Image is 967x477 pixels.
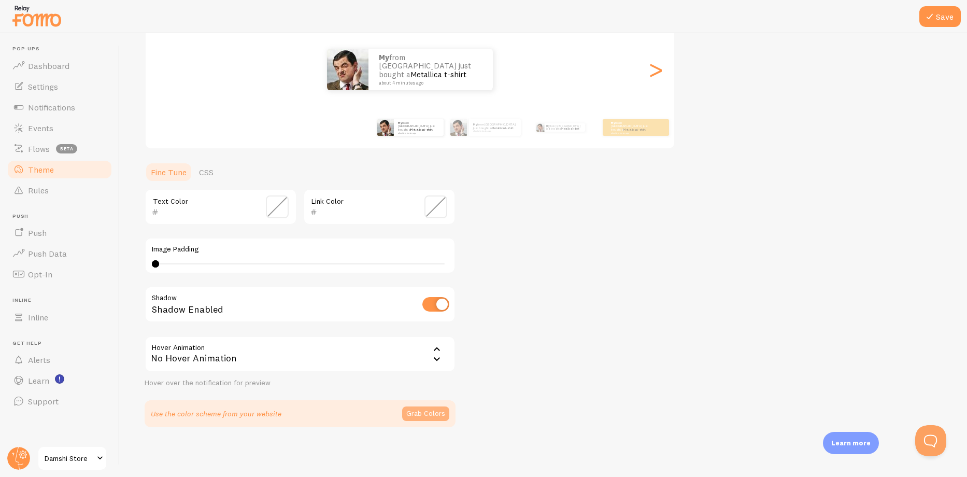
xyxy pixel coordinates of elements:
[473,130,516,132] small: about 4 minutes ago
[145,286,456,324] div: Shadow Enabled
[402,406,449,421] button: Grab Colors
[28,61,69,71] span: Dashboard
[491,125,514,130] a: Metallica t-shirt
[377,119,394,136] img: Fomo
[151,409,281,419] p: Use the color scheme from your website
[6,138,113,159] a: Flows beta
[379,52,389,62] strong: My
[11,3,63,29] img: fomo-relay-logo-orange.svg
[28,375,49,386] span: Learn
[12,297,113,304] span: Inline
[6,264,113,285] a: Opt-In
[831,438,871,448] p: Learn more
[410,69,466,79] a: Metallica t-shirt
[6,243,113,264] a: Push Data
[6,180,113,201] a: Rules
[379,53,482,86] p: from [GEOGRAPHIC_DATA] just bought a
[611,121,652,134] p: from [GEOGRAPHIC_DATA] just bought a
[450,119,467,136] img: Fomo
[6,391,113,412] a: Support
[6,159,113,180] a: Theme
[28,81,58,92] span: Settings
[398,121,402,125] strong: My
[6,307,113,328] a: Inline
[6,118,113,138] a: Events
[327,49,368,90] img: Fomo
[473,122,477,127] strong: My
[28,248,67,259] span: Push Data
[152,245,448,254] label: Image Padding
[28,123,53,133] span: Events
[193,162,220,183] a: CSS
[28,185,49,195] span: Rules
[623,128,646,132] a: Metallica t-shirt
[6,55,113,76] a: Dashboard
[915,425,946,456] iframe: Help Scout Beacon - Open
[45,452,94,465] span: Damshi Store
[379,80,479,86] small: about 4 minutes ago
[37,446,107,471] a: Damshi Store
[145,162,193,183] a: Fine Tune
[28,396,59,406] span: Support
[28,355,50,365] span: Alerts
[611,121,615,125] strong: My
[823,432,879,454] div: Learn more
[398,121,439,134] p: from [GEOGRAPHIC_DATA] just bought a
[28,102,75,113] span: Notifications
[28,144,50,154] span: Flows
[6,76,113,97] a: Settings
[12,340,113,347] span: Get Help
[6,349,113,370] a: Alerts
[28,164,54,175] span: Theme
[6,370,113,391] a: Learn
[611,132,651,134] small: about 4 minutes ago
[398,132,438,134] small: about 4 minutes ago
[28,228,47,238] span: Push
[145,378,456,388] div: Hover over the notification for preview
[28,312,48,322] span: Inline
[410,128,433,132] a: Metallica t-shirt
[649,32,662,107] div: Next slide
[473,123,517,132] p: from [GEOGRAPHIC_DATA] just bought a
[546,124,550,128] strong: My
[28,269,52,279] span: Opt-In
[536,123,544,132] img: Fomo
[145,336,456,372] div: No Hover Animation
[546,123,581,132] p: from [GEOGRAPHIC_DATA] just bought a
[6,97,113,118] a: Notifications
[12,46,113,52] span: Pop-ups
[6,222,113,243] a: Push
[12,213,113,220] span: Push
[55,374,64,384] svg: <p>Watch New Feature Tutorials!</p>
[56,144,77,153] span: beta
[561,127,579,130] a: Metallica t-shirt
